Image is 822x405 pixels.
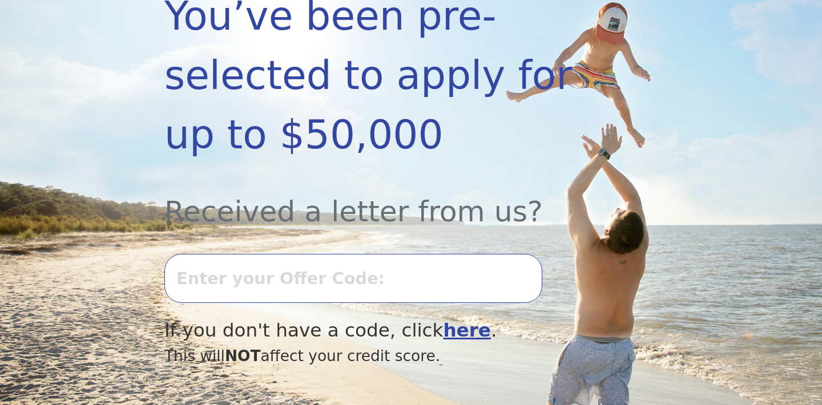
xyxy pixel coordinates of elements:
a: here [443,319,491,341]
input: Enter your Offer Code: [164,254,542,303]
div: Received a letter from us? [164,164,583,233]
div: This will affect your credit score. [164,345,583,367]
div: If you don't have a code, click . [164,317,583,345]
span: NOT [225,347,261,364]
